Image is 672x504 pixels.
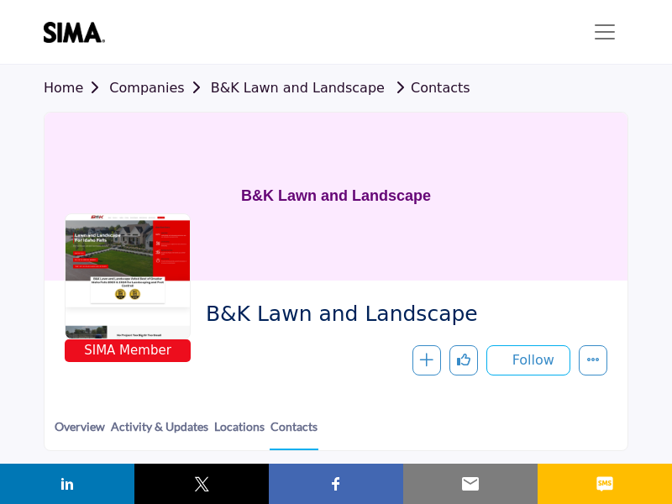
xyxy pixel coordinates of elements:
a: Activity & Updates [110,417,209,449]
button: Toggle navigation [581,15,628,49]
span: B&K Lawn and Landscape [206,301,595,328]
img: site Logo [44,22,113,43]
img: sms sharing button [595,474,615,494]
a: Companies [109,80,210,96]
a: Contacts [389,80,470,96]
img: facebook sharing button [326,474,346,494]
img: twitter sharing button [192,474,212,494]
span: SIMA Member [68,341,187,360]
a: B&K Lawn and Landscape [211,80,385,96]
img: email sharing button [460,474,480,494]
a: Contacts [270,417,318,450]
a: Locations [213,417,265,449]
a: Overview [54,417,106,449]
button: More details [579,345,607,375]
img: linkedin sharing button [57,474,77,494]
button: Like [449,345,478,375]
h1: B&K Lawn and Landscape [241,113,431,281]
button: Follow [486,345,570,375]
a: Home [44,80,109,96]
